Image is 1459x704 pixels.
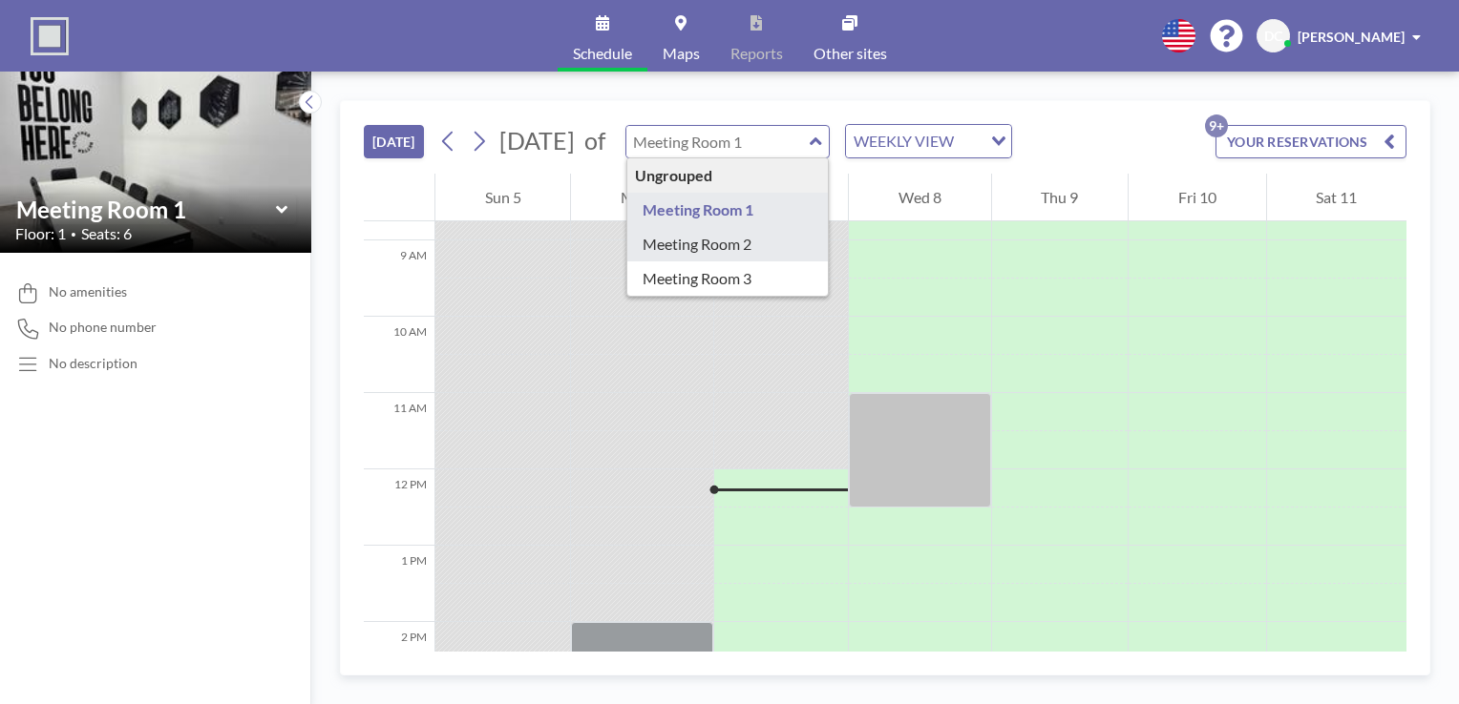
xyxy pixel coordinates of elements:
[49,283,127,300] span: No amenities
[627,227,829,261] div: Meeting Room 2
[499,126,575,155] span: [DATE]
[627,261,829,296] div: Meeting Room 3
[1129,174,1265,221] div: Fri 10
[364,125,424,158] button: [DATE]
[1264,28,1282,45] span: DC
[571,174,712,221] div: Mon 6
[435,174,570,221] div: Sun 5
[960,129,980,154] input: Search for option
[1267,174,1406,221] div: Sat 11
[849,174,990,221] div: Wed 8
[850,129,958,154] span: WEEKLY VIEW
[49,319,157,336] span: No phone number
[992,174,1128,221] div: Thu 9
[846,125,1011,157] div: Search for option
[584,126,605,155] span: of
[71,228,76,240] span: •
[663,46,700,61] span: Maps
[81,224,132,243] span: Seats: 6
[15,224,66,243] span: Floor: 1
[364,469,434,546] div: 12 PM
[730,46,783,61] span: Reports
[1216,125,1406,158] button: YOUR RESERVATIONS9+
[573,46,632,61] span: Schedule
[814,46,887,61] span: Other sites
[627,158,829,193] div: Ungrouped
[1205,114,1228,137] p: 9+
[1298,29,1405,45] span: [PERSON_NAME]
[31,17,69,55] img: organization-logo
[49,355,137,372] div: No description
[626,126,810,157] input: Meeting Room 1
[364,622,434,698] div: 2 PM
[364,546,434,622] div: 1 PM
[364,393,434,469] div: 11 AM
[364,317,434,393] div: 10 AM
[627,193,829,227] div: Meeting Room 1
[364,240,434,317] div: 9 AM
[16,196,276,223] input: Meeting Room 1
